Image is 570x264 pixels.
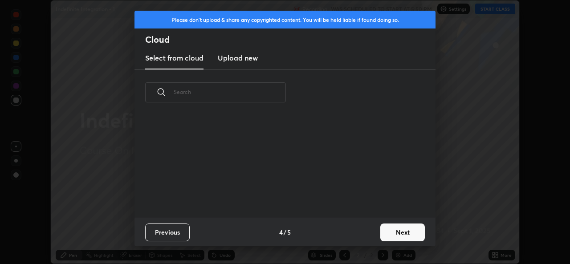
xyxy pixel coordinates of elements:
button: Next [380,223,425,241]
input: Search [174,73,286,111]
h3: Upload new [218,53,258,63]
div: Please don't upload & share any copyrighted content. You will be held liable if found doing so. [134,11,436,28]
h3: Select from cloud [145,53,204,63]
h4: / [284,227,286,237]
h4: 4 [279,227,283,237]
h4: 5 [287,227,291,237]
button: Previous [145,223,190,241]
h2: Cloud [145,34,436,45]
